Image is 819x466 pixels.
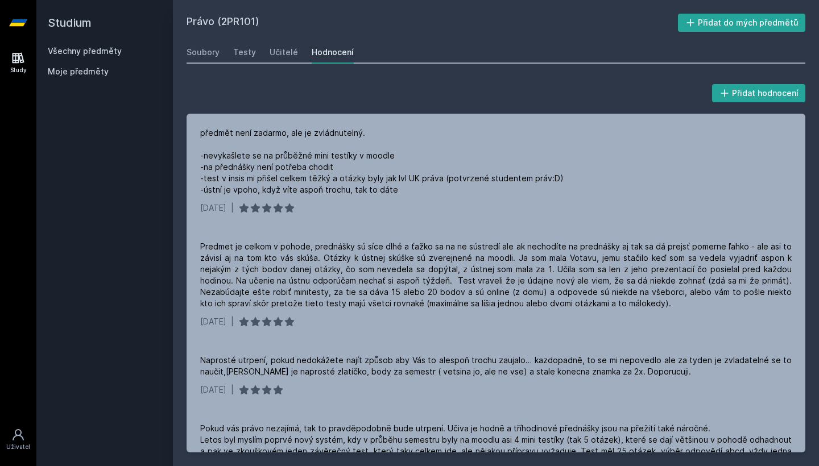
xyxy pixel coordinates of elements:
[270,41,298,64] a: Učitelé
[48,66,109,77] span: Moje předměty
[187,14,678,32] h2: Právo (2PR101)
[200,241,792,309] div: Predmet je celkom v pohode, prednášky sú síce dlhé a ťažko sa na ne sústredí ale ak nechodíte na ...
[231,316,234,327] div: |
[187,41,220,64] a: Soubory
[200,127,564,195] div: předmět není zadarmo, ale je zvládnutelný. -nevykašlete se na průběžné mini testíky v moodle -na ...
[10,66,27,74] div: Study
[2,45,34,80] a: Study
[200,384,226,396] div: [DATE]
[200,202,226,214] div: [DATE]
[312,47,354,58] div: Hodnocení
[712,84,806,102] button: Přidat hodnocení
[312,41,354,64] a: Hodnocení
[200,355,792,377] div: Naprosté utrpení, pokud nedokážete najít způsob aby Vás to alespoň trochu zaujalo… kazdopadně, to...
[233,47,256,58] div: Testy
[233,41,256,64] a: Testy
[270,47,298,58] div: Učitelé
[678,14,806,32] button: Přidat do mých předmětů
[187,47,220,58] div: Soubory
[231,384,234,396] div: |
[48,46,122,56] a: Všechny předměty
[231,202,234,214] div: |
[200,316,226,327] div: [DATE]
[2,422,34,457] a: Uživatel
[6,443,30,451] div: Uživatel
